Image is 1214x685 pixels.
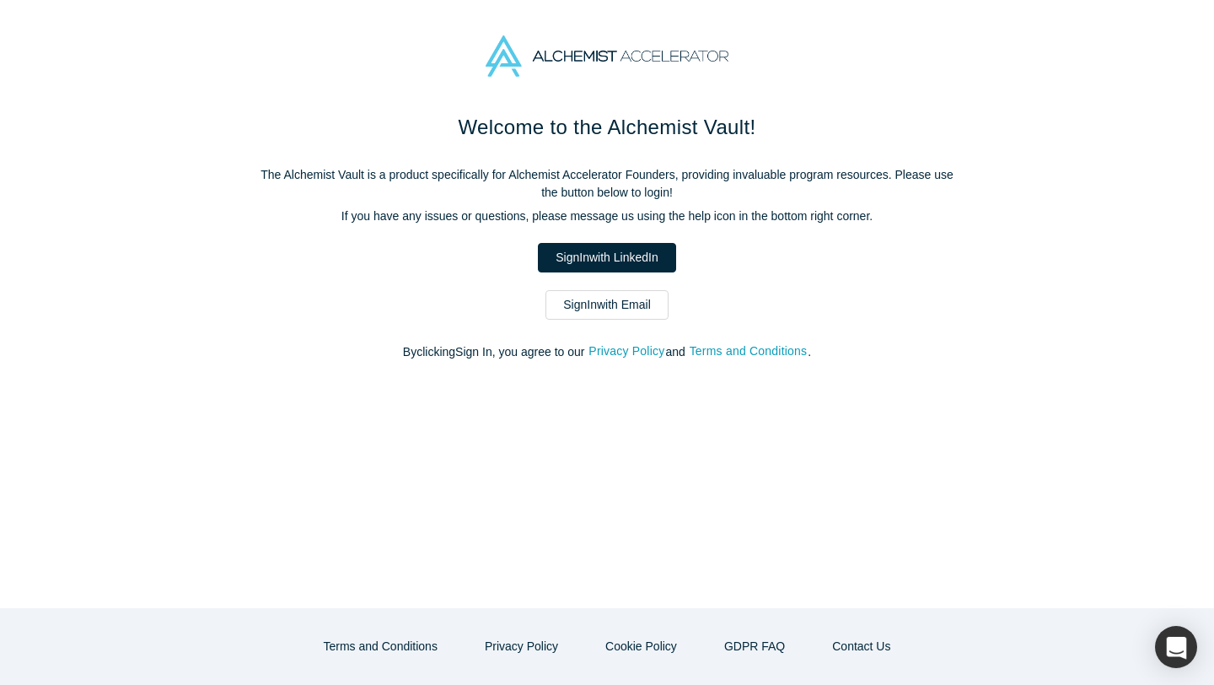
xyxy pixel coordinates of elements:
[253,343,961,361] p: By clicking Sign In , you agree to our and .
[588,342,665,361] button: Privacy Policy
[467,632,576,661] button: Privacy Policy
[588,632,695,661] button: Cookie Policy
[306,632,455,661] button: Terms and Conditions
[706,632,803,661] a: GDPR FAQ
[689,342,808,361] button: Terms and Conditions
[253,208,961,225] p: If you have any issues or questions, please message us using the help icon in the bottom right co...
[545,290,669,320] a: SignInwith Email
[814,632,908,661] button: Contact Us
[486,35,728,77] img: Alchemist Accelerator Logo
[538,243,675,272] a: SignInwith LinkedIn
[253,166,961,202] p: The Alchemist Vault is a product specifically for Alchemist Accelerator Founders, providing inval...
[253,112,961,143] h1: Welcome to the Alchemist Vault!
